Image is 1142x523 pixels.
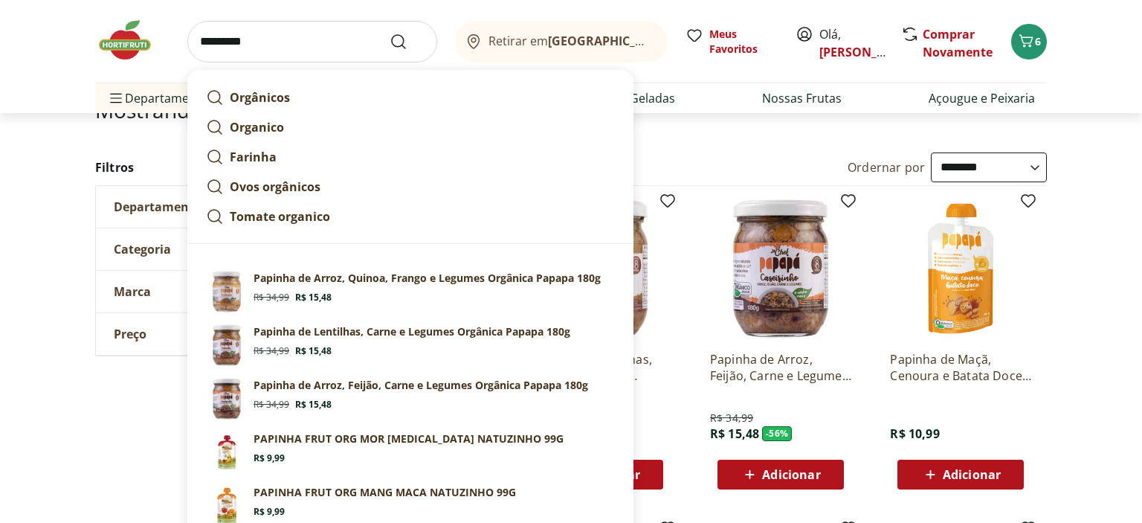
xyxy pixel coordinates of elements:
img: Hortifruti [95,18,170,62]
h1: Mostrando resultados para: [95,98,1047,122]
img: Papinha de Maçã, Cenoura e Batata Doce Orgânico Papapá 100g [890,198,1031,339]
img: Papinha de Arroz, Feijão, Carne e Legumes Orgânica Papapa 180g [710,198,851,339]
a: Tomate organico [200,202,621,231]
input: search [187,21,437,62]
span: Meus Favoritos [709,27,778,57]
span: Departamento [114,199,201,214]
span: Preço [114,327,146,341]
span: R$ 15,48 [295,399,332,411]
h2: Filtros [95,153,320,182]
span: Departamentos [107,80,214,116]
a: Papinha de Maçã, Cenoura e Batata Doce Orgânico Papapá 100g [890,351,1031,384]
button: Submit Search [390,33,425,51]
span: R$ 34,99 [254,292,289,304]
span: Olá, [819,25,885,61]
span: R$ 10,99 [890,426,939,442]
span: Categoria [114,242,171,257]
img: Principal [206,324,248,366]
span: R$ 15,48 [710,426,759,442]
button: Marca [96,271,319,312]
p: Papinha de Lentilhas, Carne e Legumes Orgânica Papapa 180g [254,324,570,339]
b: [GEOGRAPHIC_DATA]/[GEOGRAPHIC_DATA] [548,33,799,49]
span: R$ 34,99 [254,399,289,411]
span: R$ 15,48 [295,292,332,304]
button: Carrinho [1011,24,1047,60]
p: Papinha de Arroz, Feijão, Carne e Legumes Orgânica Papapa 180g [254,378,588,393]
a: Orgânicos [200,83,621,112]
span: 6 [1035,34,1041,48]
strong: Organico [230,119,284,135]
span: - 56 % [762,426,792,441]
label: Ordernar por [848,159,925,176]
a: PrincipalPapinha de Arroz, Feijão, Carne e Legumes Orgânica Papapa 180gR$ 34,99R$ 15,48 [200,372,621,426]
p: Papinha de Arroz, Quinoa, Frango e Legumes Orgânica Papapa 180g [254,271,601,286]
a: Açougue e Peixaria [929,89,1035,107]
span: R$ 34,99 [710,411,753,426]
a: PrincipalPapinha de Arroz, Quinoa, Frango e Legumes Orgânica Papapa 180gR$ 34,99R$ 15,48 [200,265,621,318]
img: Principal [206,378,248,420]
a: Meus Favoritos [685,27,778,57]
strong: Orgânicos [230,89,290,106]
span: R$ 34,99 [254,345,289,357]
strong: Tomate organico [230,208,330,225]
a: Comprar Novamente [923,26,993,60]
span: R$ 9,99 [254,506,285,518]
a: Nossas Frutas [762,89,842,107]
button: Adicionar [717,460,844,490]
p: PAPINHA FRUT ORG MANG MACA NATUZINHO 99G [254,485,516,500]
button: Preço [96,313,319,355]
img: Principal [206,271,248,312]
a: Papinha de Arroz, Feijão, Carne e Legumes Orgânica Papapa 180g [710,351,851,384]
a: [PERSON_NAME] [819,44,916,60]
span: Adicionar [943,469,1001,481]
a: PrincipalPapinha de Lentilhas, Carne e Legumes Orgânica Papapa 180gR$ 34,99R$ 15,48 [200,318,621,372]
a: Organico [200,112,621,142]
a: Papinha Orgânica Morango e Banana Natuzinho 99gPAPINHA FRUT ORG MOR [MEDICAL_DATA] NATUZINHO 99GR... [200,426,621,479]
strong: Ovos orgânicos [230,179,320,195]
button: Categoria [96,228,319,270]
span: R$ 9,99 [254,452,285,464]
span: Adicionar [762,469,820,481]
button: Retirar em[GEOGRAPHIC_DATA]/[GEOGRAPHIC_DATA] [455,21,668,62]
img: Papinha Orgânica Morango e Banana Natuzinho 99g [206,431,248,473]
span: R$ 15,48 [295,345,332,357]
a: Farinha [200,142,621,172]
p: PAPINHA FRUT ORG MOR [MEDICAL_DATA] NATUZINHO 99G [254,431,564,446]
span: Retirar em [488,34,653,48]
strong: Farinha [230,149,277,165]
a: Ovos orgânicos [200,172,621,202]
button: Menu [107,80,125,116]
span: Marca [114,284,151,299]
button: Adicionar [897,460,1024,490]
button: Departamento [96,186,319,228]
